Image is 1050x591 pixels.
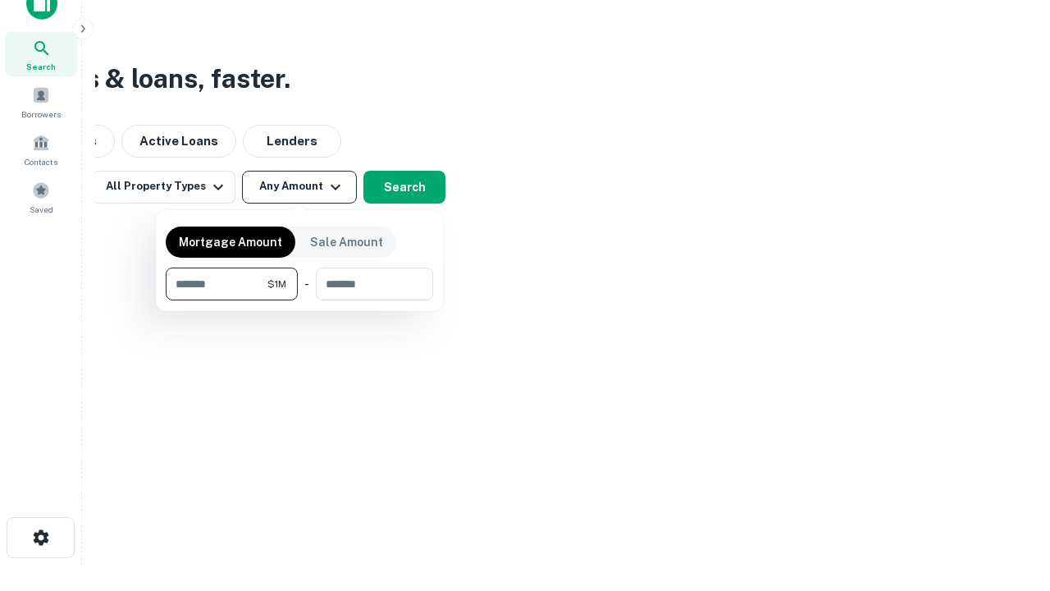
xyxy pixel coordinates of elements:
[968,460,1050,538] iframe: Chat Widget
[310,233,383,251] p: Sale Amount
[304,268,309,300] div: -
[267,277,286,291] span: $1M
[179,233,282,251] p: Mortgage Amount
